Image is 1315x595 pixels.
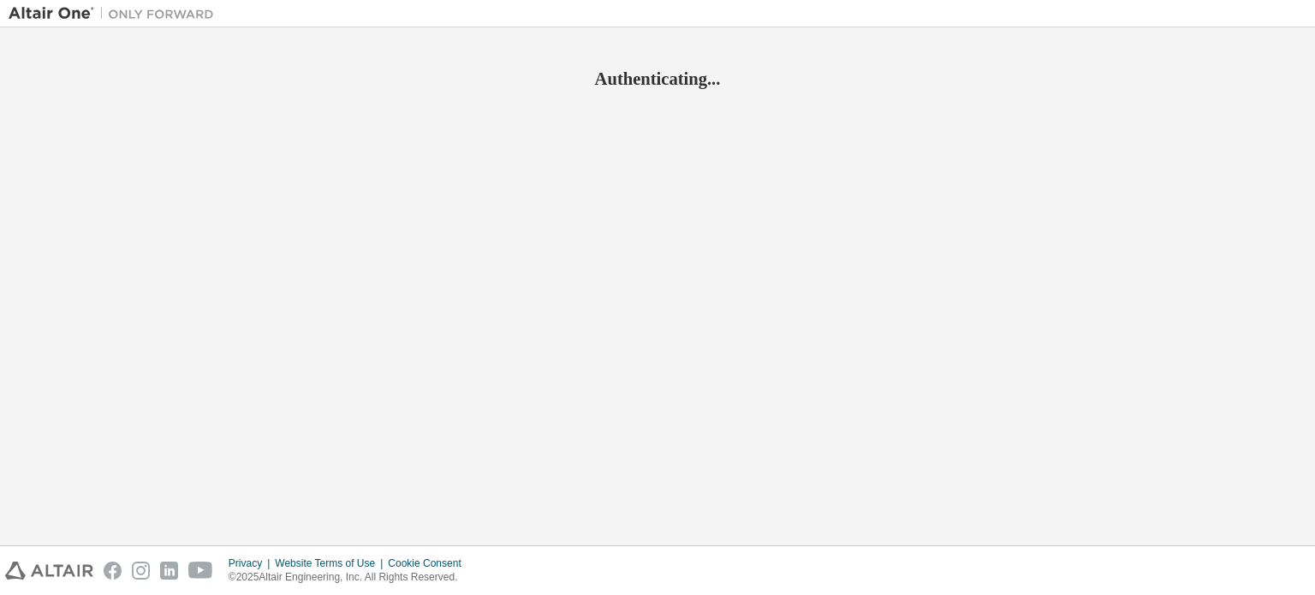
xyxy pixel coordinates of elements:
[188,562,213,580] img: youtube.svg
[9,68,1306,90] h2: Authenticating...
[275,556,388,570] div: Website Terms of Use
[160,562,178,580] img: linkedin.svg
[9,5,223,22] img: Altair One
[229,570,472,585] p: © 2025 Altair Engineering, Inc. All Rights Reserved.
[229,556,275,570] div: Privacy
[132,562,150,580] img: instagram.svg
[388,556,471,570] div: Cookie Consent
[5,562,93,580] img: altair_logo.svg
[104,562,122,580] img: facebook.svg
